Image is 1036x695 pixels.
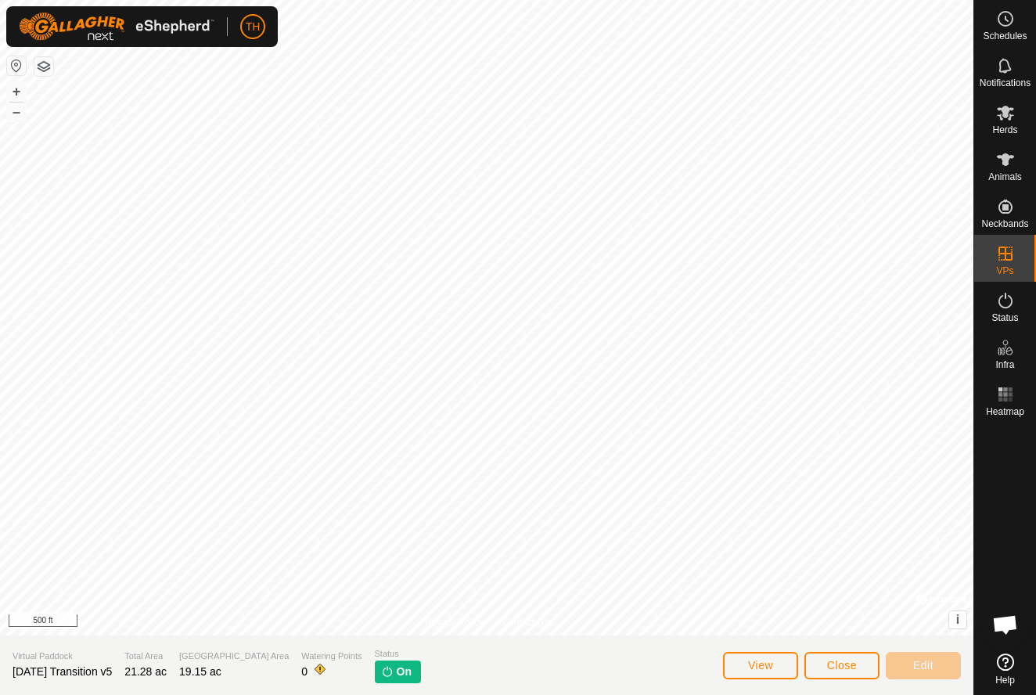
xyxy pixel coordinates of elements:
img: turn-on [381,665,394,678]
span: Status [991,313,1018,322]
button: Edit [886,652,961,679]
a: Help [974,647,1036,691]
span: i [956,613,959,626]
button: + [7,82,26,101]
div: Open chat [982,601,1029,648]
button: Close [804,652,880,679]
span: Edit [913,659,933,672]
span: [GEOGRAPHIC_DATA] Area [179,650,289,663]
span: Neckbands [981,219,1028,229]
span: Notifications [980,78,1031,88]
span: Virtual Paddock [13,650,112,663]
span: Total Area [124,650,167,663]
span: VPs [996,266,1013,275]
span: TH [246,19,261,35]
button: i [949,611,966,628]
span: Help [995,675,1015,685]
span: Heatmap [986,407,1024,416]
span: On [397,664,412,680]
a: Privacy Policy [425,615,484,629]
span: Schedules [983,31,1027,41]
span: Infra [995,360,1014,369]
a: Contact Us [502,615,549,629]
span: 19.15 ac [179,665,221,678]
span: Animals [988,172,1022,182]
span: Watering Points [301,650,362,663]
span: Herds [992,125,1017,135]
span: View [748,659,773,672]
span: Status [375,647,421,661]
span: 21.28 ac [124,665,167,678]
button: Map Layers [34,57,53,76]
button: View [723,652,798,679]
button: Reset Map [7,56,26,75]
span: 0 [301,665,308,678]
img: Gallagher Logo [19,13,214,41]
span: [DATE] Transition v5 [13,665,112,678]
span: Close [827,659,857,672]
button: – [7,103,26,121]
